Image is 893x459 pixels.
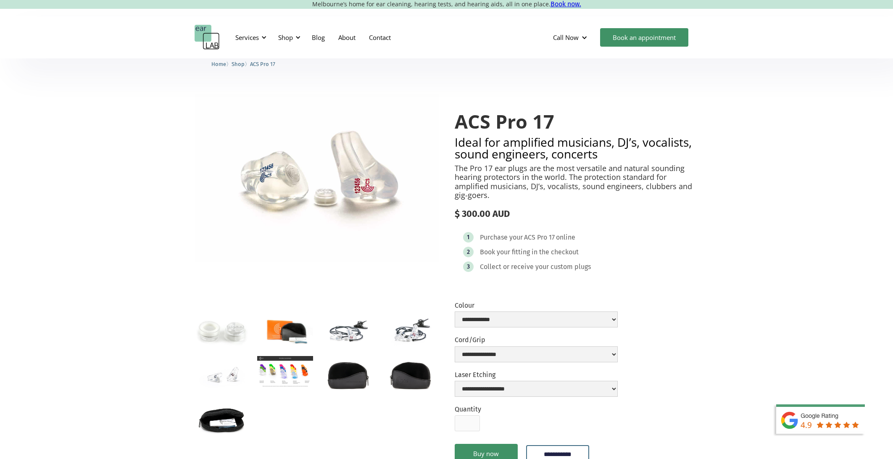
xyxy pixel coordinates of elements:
[455,301,618,309] label: Colour
[382,356,438,393] a: open lightbox
[455,164,699,200] p: The Pro 17 ear plugs are the most versatile and natural sounding hearing protectors in the world....
[320,356,376,393] a: open lightbox
[480,233,523,242] div: Purchase your
[278,33,293,42] div: Shop
[455,111,699,132] h1: ACS Pro 17
[211,60,226,68] a: Home
[232,60,250,69] li: 〉
[467,234,469,240] div: 1
[553,33,579,42] div: Call Now
[362,25,398,50] a: Contact
[382,312,438,349] a: open lightbox
[332,25,362,50] a: About
[480,248,579,256] div: Book your fitting in the checkout
[480,263,591,271] div: Collect or receive your custom plugs
[524,233,555,242] div: ACS Pro 17
[195,94,439,262] img: ACS Pro 17
[467,264,470,270] div: 3
[600,28,688,47] a: Book an appointment
[195,94,439,262] a: open lightbox
[232,60,245,68] a: Shop
[257,312,313,349] a: open lightbox
[195,312,250,349] a: open lightbox
[232,61,245,67] span: Shop
[195,356,250,393] a: open lightbox
[257,356,313,388] a: open lightbox
[455,336,618,344] label: Cord/Grip
[455,405,481,413] label: Quantity
[546,25,596,50] div: Call Now
[273,25,303,50] div: Shop
[320,312,376,349] a: open lightbox
[467,249,470,255] div: 2
[455,371,618,379] label: Laser Etching
[230,25,269,50] div: Services
[211,61,226,67] span: Home
[305,25,332,50] a: Blog
[455,208,699,219] div: $ 300.00 AUD
[195,400,250,437] a: open lightbox
[455,136,699,160] h2: Ideal for amplified musicians, DJ’s, vocalists, sound engineers, concerts
[250,61,275,67] span: ACS Pro 17
[556,233,575,242] div: online
[211,60,232,69] li: 〉
[235,33,259,42] div: Services
[195,25,220,50] a: home
[250,60,275,68] a: ACS Pro 17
